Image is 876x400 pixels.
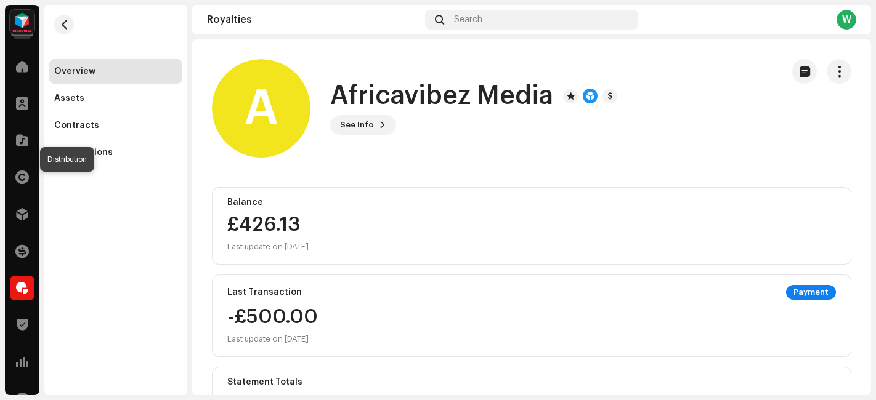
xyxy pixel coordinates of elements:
div: Last update on [DATE] [227,332,318,346]
div: A [212,59,310,158]
button: See Info [330,115,396,135]
div: Royalties [207,15,420,25]
div: Last update on [DATE] [227,239,309,254]
re-m-nav-item: Contracts [49,113,182,138]
div: Assets [54,94,84,103]
div: Transactions [54,148,113,158]
div: Overview [54,66,95,76]
re-m-nav-item: Overview [49,59,182,84]
div: W [837,10,856,30]
img: feab3aad-9b62-475c-8caf-26f15a9573ee [10,10,34,34]
div: Balance [227,198,836,207]
span: Search [454,15,482,25]
div: Contracts [54,121,99,130]
re-o-card-value: Balance [212,187,851,265]
span: See Info [340,113,374,137]
div: Statement Totals [227,377,836,387]
div: Payment [786,285,836,300]
h1: Africavibez Media [330,82,553,110]
div: Last Transaction [227,287,302,297]
re-m-nav-item: Assets [49,86,182,111]
re-m-nav-item: Transactions [49,140,182,165]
